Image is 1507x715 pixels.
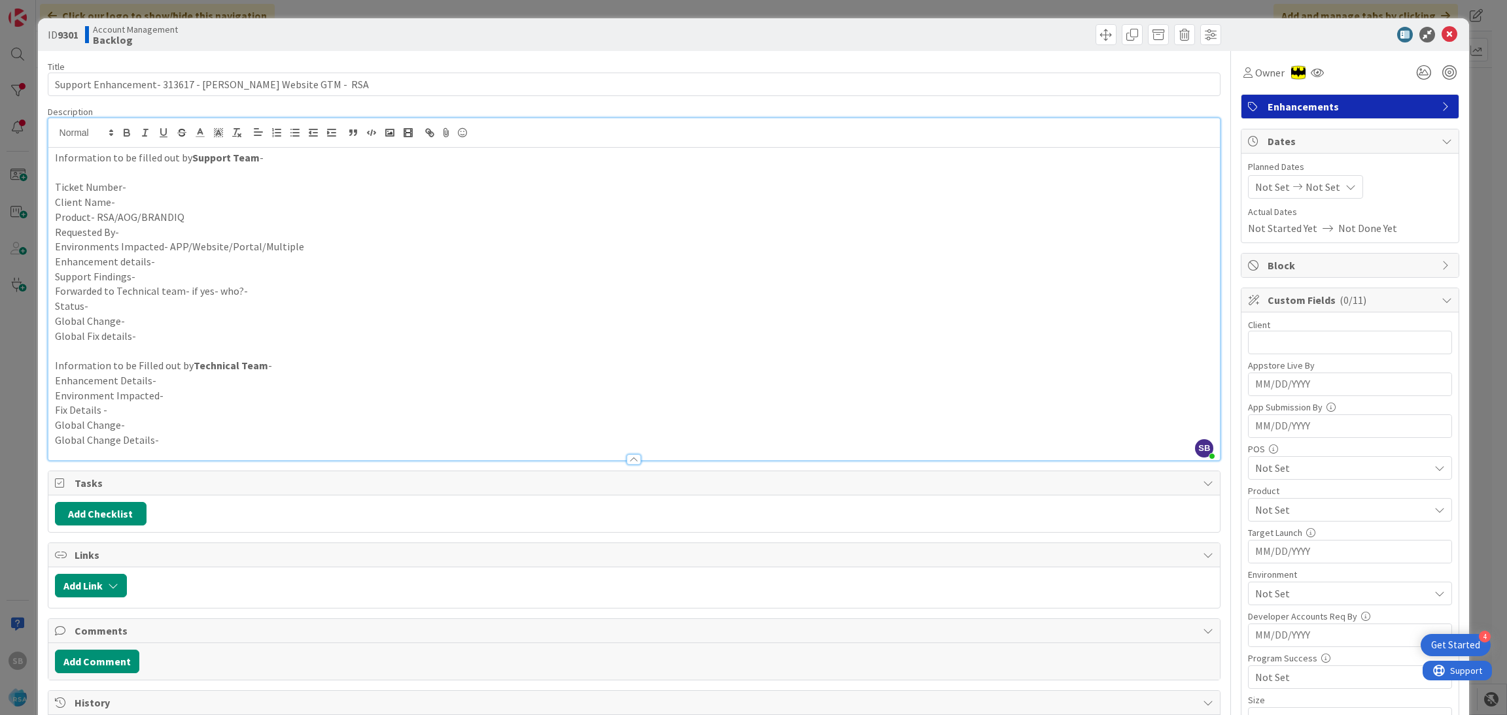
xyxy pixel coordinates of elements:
[55,284,1214,299] p: Forwarded to Technical team- if yes- who?-
[75,623,1197,639] span: Comments
[55,358,1214,373] p: Information to be Filled out by -
[1248,695,1452,705] div: Size
[55,388,1214,403] p: Environment Impacted-
[1248,612,1452,621] div: Developer Accounts Req By
[55,574,127,597] button: Add Link
[55,269,1214,284] p: Support Findings-
[1338,220,1397,236] span: Not Done Yet
[58,28,78,41] b: 9301
[55,502,147,525] button: Add Checklist
[75,475,1197,491] span: Tasks
[55,403,1214,418] p: Fix Details -
[1248,486,1452,495] div: Product
[1291,65,1306,80] img: AC
[1255,669,1429,685] span: Not Set
[1248,444,1452,454] div: POS
[55,299,1214,314] p: Status-
[55,650,139,673] button: Add Comment
[1268,258,1435,273] span: Block
[1248,654,1452,663] div: Program Success
[1479,631,1491,642] div: 4
[1431,639,1480,652] div: Get Started
[1248,205,1452,219] span: Actual Dates
[55,418,1214,433] p: Global Change-
[1255,502,1429,518] span: Not Set
[1255,586,1429,601] span: Not Set
[1306,179,1340,195] span: Not Set
[55,180,1214,195] p: Ticket Number-
[75,547,1197,563] span: Links
[55,433,1214,448] p: Global Change Details-
[1248,160,1452,174] span: Planned Dates
[55,210,1214,225] p: Product- RSA/AOG/BRANDIQ
[48,73,1221,96] input: type card name here...
[1268,292,1435,308] span: Custom Fields
[1195,439,1213,457] span: SB
[1255,460,1429,476] span: Not Set
[55,254,1214,269] p: Enhancement details-
[1255,624,1445,646] input: MM/DD/YYYY
[27,2,60,18] span: Support
[93,35,178,45] b: Backlog
[1248,220,1317,236] span: Not Started Yet
[55,314,1214,329] p: Global Change-
[1421,634,1491,656] div: Open Get Started checklist, remaining modules: 4
[1248,403,1452,412] div: App Submission By
[55,195,1214,210] p: Client Name-
[1340,293,1366,307] span: ( 0/11 )
[75,695,1197,710] span: History
[55,329,1214,344] p: Global Fix details-
[48,27,78,42] span: ID
[55,225,1214,240] p: Requested By-
[1248,528,1452,537] div: Target Launch
[194,359,268,372] strong: Technical Team
[55,373,1214,388] p: Enhancement Details-
[1248,361,1452,370] div: Appstore Live By
[48,61,65,73] label: Title
[1248,319,1270,331] label: Client
[1248,570,1452,579] div: Environment
[1255,179,1290,195] span: Not Set
[48,106,93,118] span: Description
[55,239,1214,254] p: Environments Impacted- APP/Website/Portal/Multiple
[192,151,260,164] strong: Support Team
[1268,99,1435,114] span: Enhancements
[1255,65,1285,80] span: Owner
[1255,415,1445,437] input: MM/DD/YYYY
[1255,540,1445,563] input: MM/DD/YYYY
[1268,133,1435,149] span: Dates
[55,150,1214,165] p: Information to be filled out by -
[93,24,178,35] span: Account Management
[1255,373,1445,395] input: MM/DD/YYYY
